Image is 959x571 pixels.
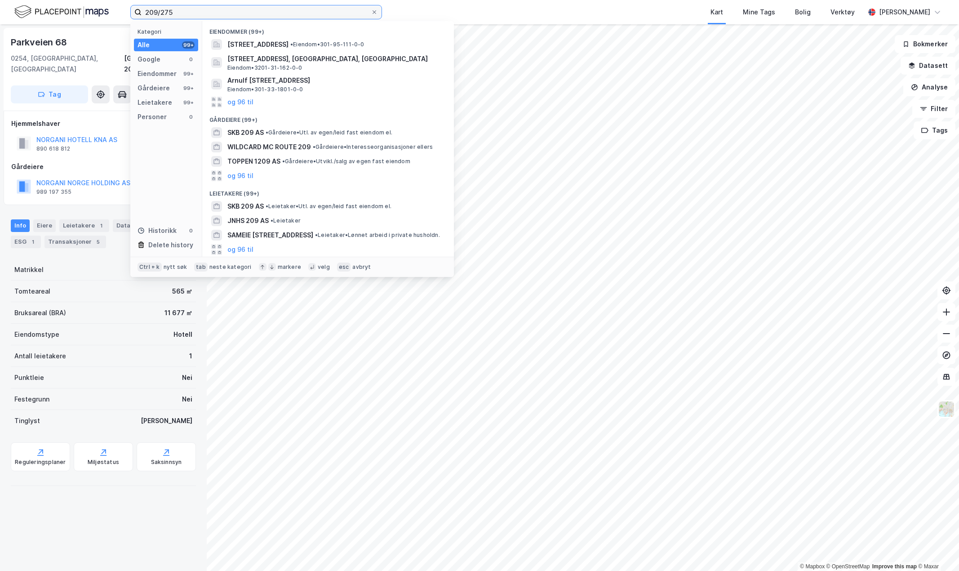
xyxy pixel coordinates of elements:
[11,85,88,103] button: Tag
[36,188,71,196] div: 989 197 355
[227,156,280,167] span: TOPPEN 1209 AS
[227,39,289,50] span: [STREET_ADDRESS]
[872,563,917,570] a: Improve this map
[315,232,318,238] span: •
[14,372,44,383] div: Punktleie
[182,99,195,106] div: 99+
[11,236,41,248] div: ESG
[227,97,253,107] button: og 96 til
[14,415,40,426] div: Tinglyst
[59,219,109,232] div: Leietakere
[282,158,285,165] span: •
[124,53,196,75] div: [GEOGRAPHIC_DATA], 209/464
[138,28,198,35] div: Kategori
[11,35,69,49] div: Parkveien 68
[138,225,177,236] div: Historikk
[14,308,66,318] div: Bruksareal (BRA)
[313,143,315,150] span: •
[138,83,170,94] div: Gårdeiere
[141,415,192,426] div: [PERSON_NAME]
[14,264,44,275] div: Matrikkel
[227,64,302,71] span: Eiendom • 3201-31-162-0-0
[313,143,433,151] span: Gårdeiere • Interesseorganisasjoner ellers
[182,85,195,92] div: 99+
[11,161,195,172] div: Gårdeiere
[138,40,150,50] div: Alle
[14,329,59,340] div: Eiendomstype
[227,215,269,226] span: JNHS 209 AS
[187,56,195,63] div: 0
[901,57,955,75] button: Datasett
[97,221,106,230] div: 1
[164,263,187,271] div: nytt søk
[182,70,195,77] div: 99+
[710,7,723,18] div: Kart
[318,263,330,271] div: velg
[33,219,56,232] div: Eiere
[266,203,391,210] span: Leietaker • Utl. av egen/leid fast eiendom el.
[138,112,167,122] div: Personer
[830,7,855,18] div: Verktøy
[202,183,454,199] div: Leietakere (99+)
[266,203,268,210] span: •
[227,230,313,241] span: SAMEIE [STREET_ADDRESS]
[14,286,50,297] div: Tomteareal
[227,244,253,255] button: og 96 til
[227,170,253,181] button: og 96 til
[895,35,955,53] button: Bokmerker
[138,263,162,272] div: Ctrl + k
[826,563,870,570] a: OpenStreetMap
[14,351,66,361] div: Antall leietakere
[138,54,160,65] div: Google
[227,201,264,212] span: SKB 209 AS
[290,41,293,48] span: •
[795,7,811,18] div: Bolig
[278,263,301,271] div: markere
[879,7,930,18] div: [PERSON_NAME]
[187,227,195,234] div: 0
[227,86,303,93] span: Eiendom • 301-33-1801-0-0
[173,329,192,340] div: Hotell
[914,528,959,571] div: Kontrollprogram for chat
[182,41,195,49] div: 99+
[182,372,192,383] div: Nei
[187,113,195,120] div: 0
[93,237,102,246] div: 5
[11,53,124,75] div: 0254, [GEOGRAPHIC_DATA], [GEOGRAPHIC_DATA]
[194,263,208,272] div: tab
[148,240,193,250] div: Delete history
[271,217,273,224] span: •
[11,118,195,129] div: Hjemmelshaver
[912,100,955,118] button: Filter
[11,219,30,232] div: Info
[202,21,454,37] div: Eiendommer (99+)
[189,351,192,361] div: 1
[88,459,119,466] div: Miljøstatus
[914,528,959,571] iframe: Chat Widget
[15,459,66,466] div: Reguleringsplaner
[202,109,454,125] div: Gårdeiere (99+)
[172,286,192,297] div: 565 ㎡
[271,217,301,224] span: Leietaker
[44,236,106,248] div: Transaksjoner
[227,75,443,86] span: Arnulf [STREET_ADDRESS]
[28,237,37,246] div: 1
[164,308,192,318] div: 11 677 ㎡
[209,263,252,271] div: neste kategori
[938,401,955,418] img: Z
[903,78,955,96] button: Analyse
[113,219,147,232] div: Datasett
[142,5,371,19] input: Søk på adresse, matrikkel, gårdeiere, leietakere eller personer
[227,54,443,64] span: [STREET_ADDRESS], [GEOGRAPHIC_DATA], [GEOGRAPHIC_DATA]
[36,145,70,152] div: 890 618 812
[800,563,825,570] a: Mapbox
[138,97,172,108] div: Leietakere
[14,4,109,20] img: logo.f888ab2527a4732fd821a326f86c7f29.svg
[14,394,49,405] div: Festegrunn
[138,68,177,79] div: Eiendommer
[266,129,392,136] span: Gårdeiere • Utl. av egen/leid fast eiendom el.
[227,142,311,152] span: WILDCARD MC ROUTE 209
[182,394,192,405] div: Nei
[282,158,410,165] span: Gårdeiere • Utvikl./salg av egen fast eiendom
[315,232,440,239] span: Leietaker • Lønnet arbeid i private husholdn.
